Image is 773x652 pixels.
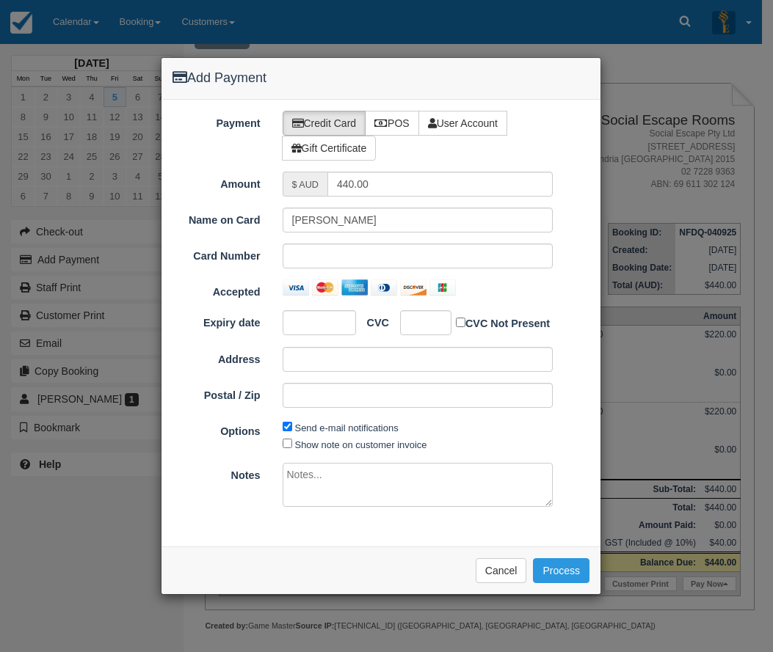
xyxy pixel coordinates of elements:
label: Credit Card [283,111,366,136]
label: POS [365,111,419,136]
button: Process [533,558,589,583]
label: Notes [162,463,272,483]
input: Valid amount required. [327,172,553,197]
label: CVC [356,310,389,331]
label: Name on Card [162,208,272,228]
label: Payment [162,111,272,131]
input: CVC Not Present [456,318,465,327]
label: Options [162,419,272,439]
label: Address [162,347,272,367]
h4: Add Payment [173,69,589,88]
label: Send e-mail notifications [295,422,399,433]
label: Show note on customer invoice [295,439,427,450]
label: Expiry date [162,310,272,331]
label: Postal / Zip [162,383,272,403]
label: Gift Certificate [282,136,377,161]
label: Card Number [162,243,272,264]
small: $ AUD [292,180,319,190]
label: CVC Not Present [456,315,550,332]
label: Accepted [162,279,272,300]
label: User Account [418,111,507,136]
label: Amount [162,172,272,192]
button: Cancel [476,558,527,583]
